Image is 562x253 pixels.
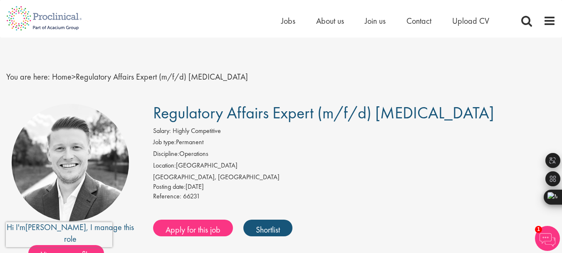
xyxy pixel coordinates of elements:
font: Home [52,71,72,82]
font: You are here: [6,71,50,82]
a: About us [316,15,344,26]
font: [GEOGRAPHIC_DATA], [GEOGRAPHIC_DATA] [153,173,280,181]
a: breadcrumb link [52,71,72,82]
font: Permanent [176,138,203,146]
font: Posting date: [153,182,186,191]
font: Highly Competitive [173,126,221,135]
a: Contact [406,15,431,26]
a: Apply for this job [153,220,233,236]
font: 1 [537,226,540,232]
font: > [72,71,76,82]
font: Hi I'm [7,222,25,233]
font: [DATE] [186,182,204,191]
a: Join us [365,15,386,26]
font: , I manage this role [64,222,134,245]
font: Job type: [153,138,176,146]
font: Regulatory Affairs Expert (m/f/d) [MEDICAL_DATA] [153,102,494,123]
img: Chatbot [535,226,560,251]
iframe: reCAPTCHA [6,222,112,247]
a: Upload CV [452,15,489,26]
font: Reference: [153,192,181,200]
font: Operations [179,149,208,158]
font: 66231 [183,192,200,200]
font: Regulatory Affairs Expert (m/f/d) [MEDICAL_DATA] [76,71,248,82]
font: Location: [153,161,176,170]
a: [PERSON_NAME] [25,222,86,233]
font: Apply for this job [166,224,220,235]
font: Salary: [153,126,171,135]
img: image of recruiter Lukas Eckert [12,104,129,221]
a: Jobs [281,15,295,26]
font: Discipline: [153,149,179,158]
font: [GEOGRAPHIC_DATA] [176,161,238,170]
font: Shortlist [256,224,280,235]
a: Shortlist [243,220,292,236]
